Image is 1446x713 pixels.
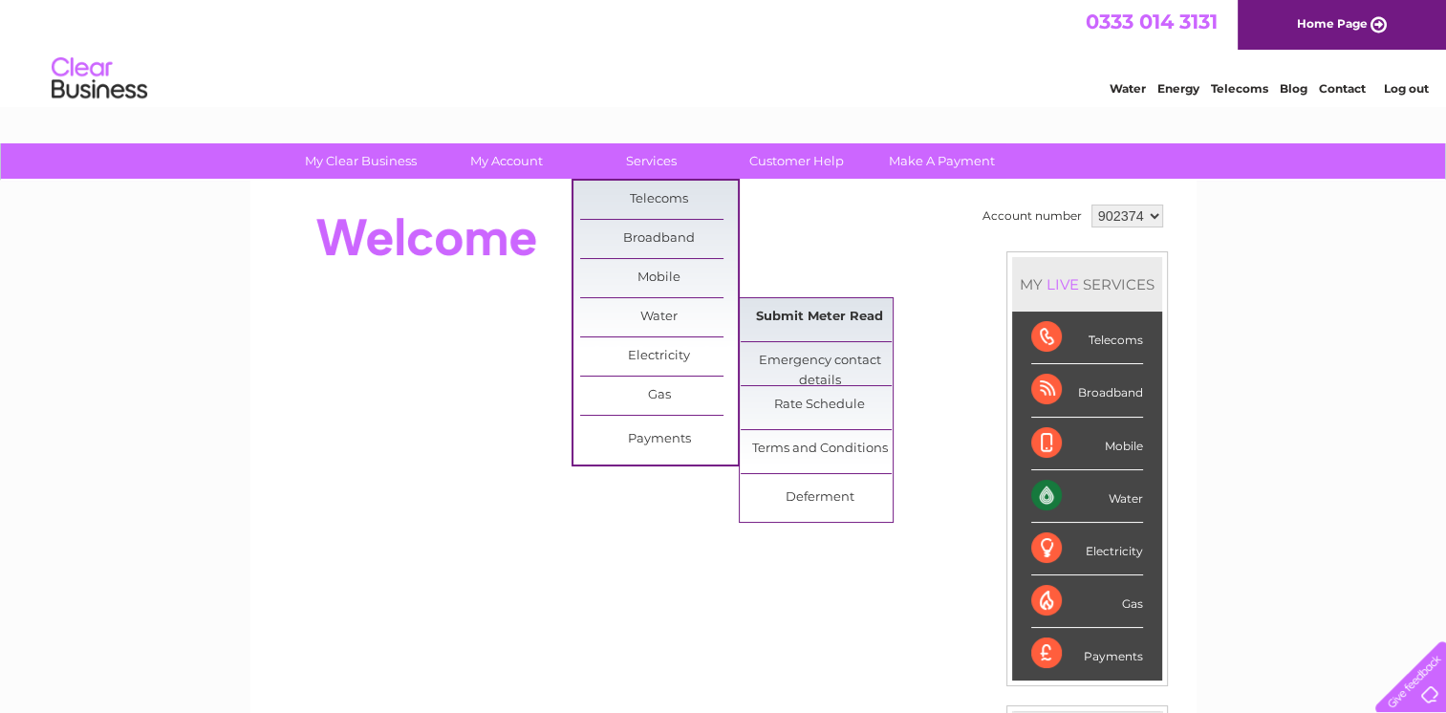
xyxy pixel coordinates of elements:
a: Energy [1157,81,1199,96]
a: Payments [580,421,738,459]
a: Blog [1280,81,1307,96]
a: Rate Schedule [741,386,898,424]
div: Gas [1031,575,1143,628]
a: Water [580,298,738,336]
div: Electricity [1031,523,1143,575]
a: Make A Payment [863,143,1021,179]
a: Broadband [580,220,738,258]
img: logo.png [51,50,148,108]
a: Log out [1383,81,1428,96]
div: MY SERVICES [1012,257,1162,312]
a: Emergency contact details [741,342,898,380]
a: Telecoms [580,181,738,219]
a: Mobile [580,259,738,297]
div: Clear Business is a trading name of Verastar Limited (registered in [GEOGRAPHIC_DATA] No. 3667643... [272,11,1176,93]
td: Account number [978,200,1087,232]
a: Deferment [741,479,898,517]
a: Electricity [580,337,738,376]
a: Terms and Conditions [741,430,898,468]
a: Submit Meter Read [741,298,898,336]
a: Customer Help [718,143,875,179]
a: Contact [1319,81,1366,96]
a: My Account [427,143,585,179]
a: 0333 014 3131 [1086,10,1218,33]
div: Payments [1031,628,1143,680]
div: Broadband [1031,364,1143,417]
div: Mobile [1031,418,1143,470]
div: Telecoms [1031,312,1143,364]
a: Services [572,143,730,179]
div: LIVE [1043,275,1083,293]
a: Gas [580,377,738,415]
div: Water [1031,470,1143,523]
a: My Clear Business [282,143,440,179]
a: Telecoms [1211,81,1268,96]
a: Water [1110,81,1146,96]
